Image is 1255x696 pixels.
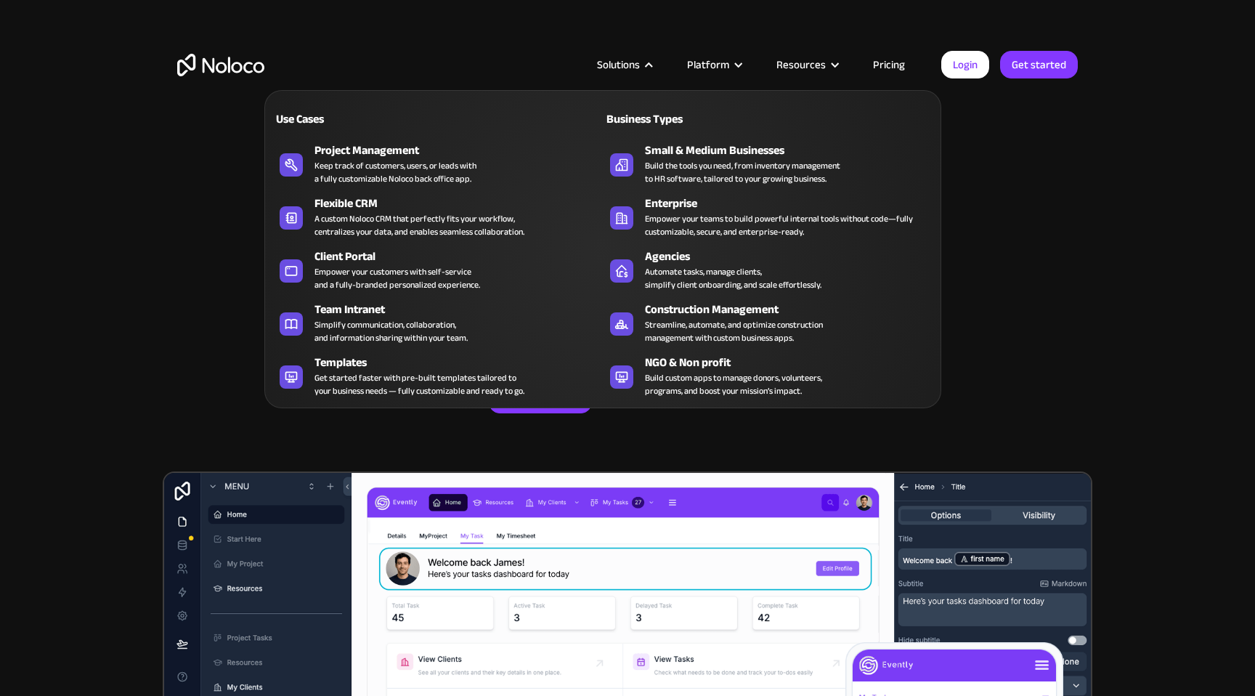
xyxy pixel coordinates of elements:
[314,142,609,159] div: Project Management
[603,110,762,128] div: Business Types
[177,54,264,76] a: home
[314,301,609,318] div: Team Intranet
[314,248,609,265] div: Client Portal
[1000,51,1078,78] a: Get started
[603,245,933,294] a: AgenciesAutomate tasks, manage clients,simplify client onboarding, and scale effortlessly.
[314,318,468,344] div: Simplify communication, collaboration, and information sharing within your team.
[645,159,840,185] div: Build the tools you need, from inventory management to HR software, tailored to your growing busi...
[645,354,940,371] div: NGO & Non profit
[645,142,940,159] div: Small & Medium Businesses
[272,192,603,241] a: Flexible CRMA custom Noloco CRM that perfectly fits your workflow,centralizes your data, and enab...
[272,110,431,128] div: Use Cases
[645,301,940,318] div: Construction Management
[314,265,480,291] div: Empower your customers with self-service and a fully-branded personalized experience.
[855,55,923,74] a: Pricing
[645,265,821,291] div: Automate tasks, manage clients, simplify client onboarding, and scale effortlessly.
[177,150,1078,266] h2: Business Apps for Teams
[645,195,940,212] div: Enterprise
[941,51,989,78] a: Login
[645,318,823,344] div: Streamline, automate, and optimize construction management with custom business apps.
[687,55,729,74] div: Platform
[645,371,822,397] div: Build custom apps to manage donors, volunteers, programs, and boost your mission’s impact.
[776,55,826,74] div: Resources
[645,212,926,238] div: Empower your teams to build powerful internal tools without code—fully customizable, secure, and ...
[272,351,603,400] a: TemplatesGet started faster with pre-built templates tailored toyour business needs — fully custo...
[603,351,933,400] a: NGO & Non profitBuild custom apps to manage donors, volunteers,programs, and boost your mission’s...
[314,195,609,212] div: Flexible CRM
[264,70,941,408] nav: Solutions
[758,55,855,74] div: Resources
[314,212,524,238] div: A custom Noloco CRM that perfectly fits your workflow, centralizes your data, and enables seamles...
[272,102,603,135] a: Use Cases
[272,139,603,188] a: Project ManagementKeep track of customers, users, or leads witha fully customizable Noloco back o...
[603,298,933,347] a: Construction ManagementStreamline, automate, and optimize constructionmanagement with custom busi...
[314,159,476,185] div: Keep track of customers, users, or leads with a fully customizable Noloco back office app.
[603,192,933,241] a: EnterpriseEmpower your teams to build powerful internal tools without code—fully customizable, se...
[597,55,640,74] div: Solutions
[579,55,669,74] div: Solutions
[669,55,758,74] div: Platform
[645,248,940,265] div: Agencies
[314,354,609,371] div: Templates
[272,298,603,347] a: Team IntranetSimplify communication, collaboration,and information sharing within your team.
[603,139,933,188] a: Small & Medium BusinessesBuild the tools you need, from inventory managementto HR software, tailo...
[272,245,603,294] a: Client PortalEmpower your customers with self-serviceand a fully-branded personalized experience.
[603,102,933,135] a: Business Types
[314,371,524,397] div: Get started faster with pre-built templates tailored to your business needs — fully customizable ...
